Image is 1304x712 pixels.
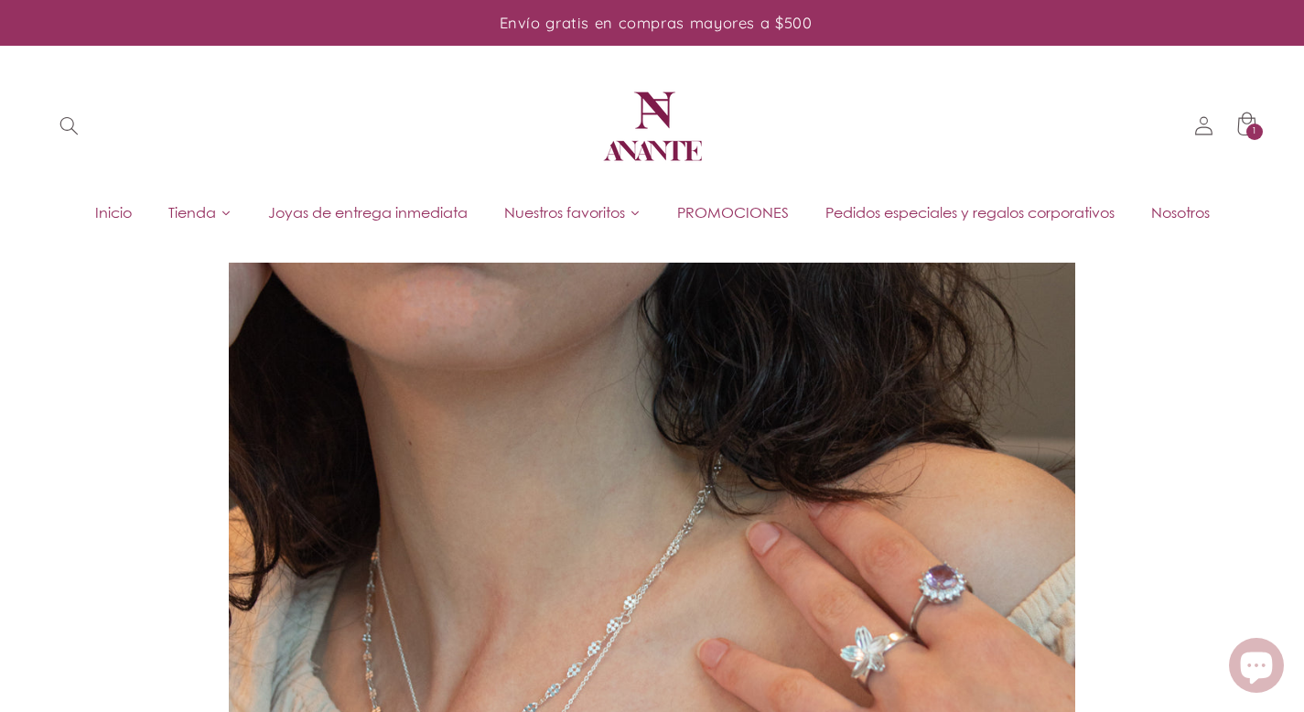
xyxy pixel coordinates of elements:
[168,202,216,222] span: Tienda
[500,13,813,32] span: Envío gratis en compras mayores a $500
[659,199,807,226] a: PROMOCIONES
[1151,202,1210,222] span: Nosotros
[825,202,1115,222] span: Pedidos especiales y regalos corporativos
[590,64,715,189] a: Anante Joyería | Diseño mexicano
[1133,199,1228,226] a: Nosotros
[48,105,91,147] summary: Búsqueda
[486,199,659,226] a: Nuestros favoritos
[807,199,1133,226] a: Pedidos especiales y regalos corporativos
[504,202,625,222] span: Nuestros favoritos
[268,202,468,222] span: Joyas de entrega inmediata
[77,199,150,226] a: Inicio
[677,202,789,222] span: PROMOCIONES
[1223,638,1289,697] inbox-online-store-chat: Chat de la tienda online Shopify
[598,71,707,181] img: Anante Joyería | Diseño mexicano
[95,202,132,222] span: Inicio
[250,199,486,226] a: Joyas de entrega inmediata
[1252,124,1257,140] span: 1
[150,199,250,226] a: Tienda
